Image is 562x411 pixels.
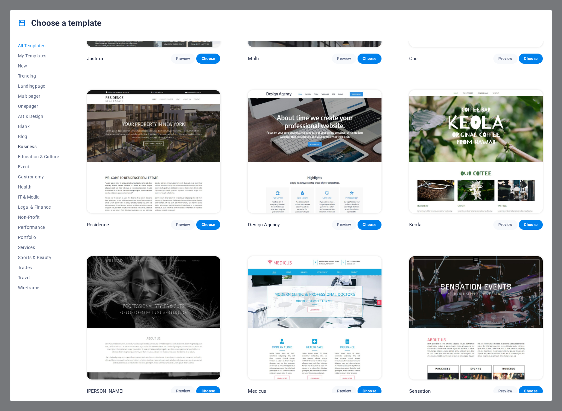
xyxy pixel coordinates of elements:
span: Choose [524,222,538,227]
button: Preview [332,54,356,64]
button: Preview [171,54,195,64]
button: Choose [519,386,543,396]
span: Portfolio [18,235,59,240]
span: Education & Culture [18,154,59,159]
button: Non-Profit [18,212,59,222]
span: Gastronomy [18,174,59,179]
p: Keola [409,222,421,228]
img: Sensation [409,256,543,379]
p: Sensation [409,388,431,394]
span: Legal & Finance [18,205,59,210]
span: Multipager [18,94,59,99]
p: [PERSON_NAME] [87,388,124,394]
span: Sports & Beauty [18,255,59,260]
button: Choose [196,54,220,64]
button: Education & Culture [18,152,59,162]
p: Design Agency [248,222,280,228]
span: Choose [201,56,215,61]
button: Preview [493,54,517,64]
span: Preview [337,56,351,61]
button: Gastronomy [18,172,59,182]
button: Choose [196,386,220,396]
img: Design Agency [248,90,381,213]
button: IT & Media [18,192,59,202]
button: Preview [493,386,517,396]
span: Choose [363,222,376,227]
span: Preview [176,222,190,227]
span: Trending [18,73,59,78]
button: Portfolio [18,232,59,242]
p: Multi [248,55,259,62]
span: Preview [498,56,512,61]
button: Onepager [18,101,59,111]
button: Sports & Beauty [18,252,59,263]
button: Business [18,142,59,152]
span: Wireframe [18,285,59,290]
span: Preview [176,389,190,394]
span: Preview [176,56,190,61]
span: Choose [524,389,538,394]
button: Event [18,162,59,172]
span: Blank [18,124,59,129]
button: Choose [358,54,381,64]
span: Preview [498,222,512,227]
p: One [409,55,417,62]
button: My Templates [18,51,59,61]
img: Keola [409,90,543,213]
span: Event [18,164,59,169]
img: Medicus [248,256,381,379]
button: All Templates [18,41,59,51]
button: Choose [196,220,220,230]
span: New [18,63,59,68]
span: Blog [18,134,59,139]
span: Onepager [18,104,59,109]
span: Services [18,245,59,250]
button: Preview [171,220,195,230]
button: Choose [519,220,543,230]
img: Williams [87,256,221,379]
h4: Choose a template [18,18,101,28]
span: IT & Media [18,194,59,200]
button: Landingpage [18,81,59,91]
button: Wireframe [18,283,59,293]
button: Preview [171,386,195,396]
button: Preview [493,220,517,230]
button: Performance [18,222,59,232]
span: My Templates [18,53,59,58]
button: Blank [18,121,59,131]
span: Art & Design [18,114,59,119]
span: Preview [337,222,351,227]
span: Preview [498,389,512,394]
span: Performance [18,225,59,230]
button: Travel [18,273,59,283]
span: Choose [524,56,538,61]
button: Trending [18,71,59,81]
span: Choose [201,389,215,394]
p: Residence [87,222,109,228]
span: Choose [363,389,376,394]
button: Preview [332,386,356,396]
button: Health [18,182,59,192]
img: Residence [87,90,221,213]
button: Preview [332,220,356,230]
button: Art & Design [18,111,59,121]
span: All Templates [18,43,59,48]
span: Trades [18,265,59,270]
span: Business [18,144,59,149]
button: Multipager [18,91,59,101]
span: Travel [18,275,59,280]
p: Justitia [87,55,103,62]
button: Blog [18,131,59,142]
button: Choose [358,220,381,230]
button: Choose [519,54,543,64]
span: Choose [201,222,215,227]
p: Medicus [248,388,266,394]
span: Preview [337,389,351,394]
span: Landingpage [18,84,59,89]
button: New [18,61,59,71]
button: Trades [18,263,59,273]
button: Legal & Finance [18,202,59,212]
span: Health [18,184,59,189]
span: Choose [363,56,376,61]
button: Services [18,242,59,252]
